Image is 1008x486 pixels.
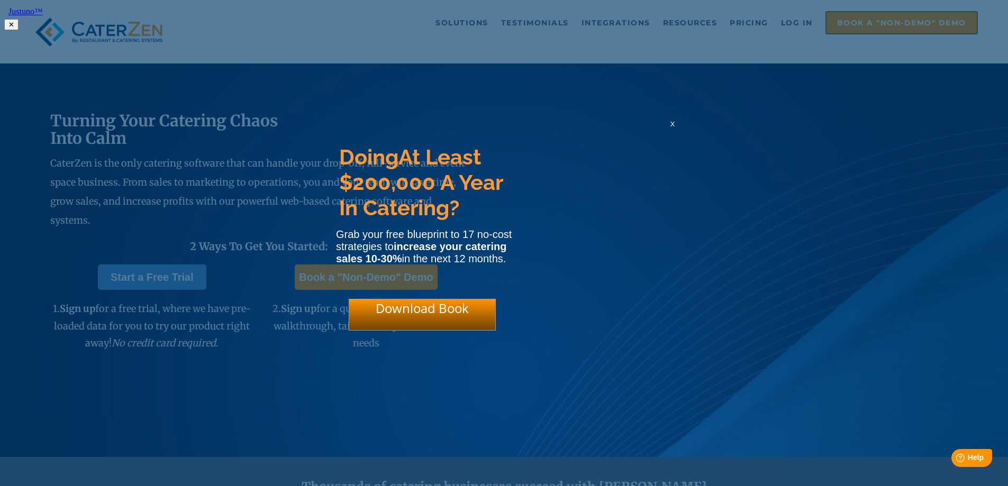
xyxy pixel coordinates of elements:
div: x [664,118,681,140]
div: Download Book [349,299,496,331]
span: Doing [339,144,398,169]
iframe: Help widget launcher [914,445,996,474]
button: ✕ [4,19,19,30]
span: x [670,118,675,129]
span: At Least $200,000 A Year In Catering? [339,144,503,220]
span: Download Book [376,299,469,317]
span: Grab your free blueprint to 17 no-cost strategies to in the next 12 months. [336,228,512,264]
strong: increase your catering sales 10-30% [336,241,506,264]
